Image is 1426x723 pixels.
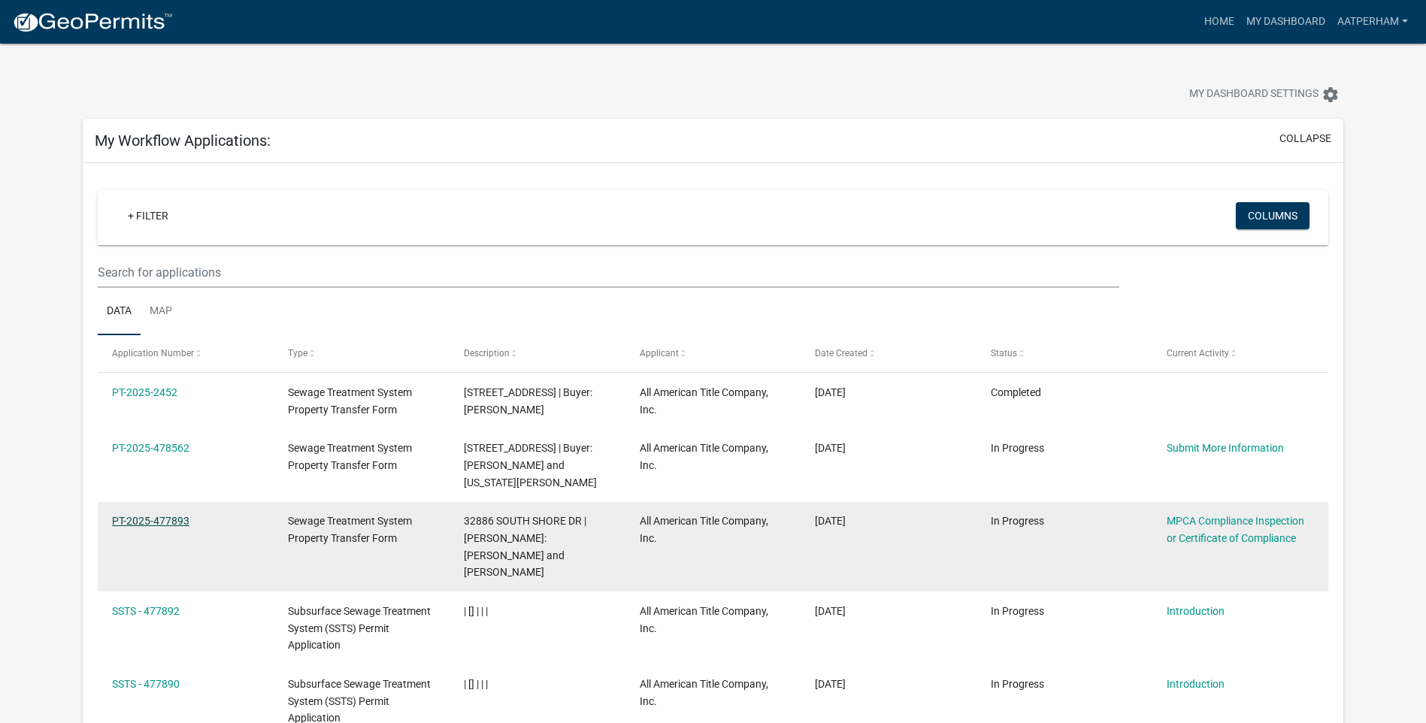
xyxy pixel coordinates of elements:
a: SSTS - 477890 [112,678,180,690]
span: 09/15/2025 [815,386,846,398]
span: Completed [991,386,1041,398]
span: 41121 429TH ST | Buyer: Michael L. Nundahl and Virginia A. Nundahl [464,442,597,489]
span: | [] | | | [464,605,488,617]
span: Subsurface Sewage Treatment System (SSTS) Permit Application [288,605,431,652]
a: Submit More Information [1167,442,1284,454]
a: Introduction [1167,605,1225,617]
span: All American Title Company, Inc. [640,605,768,634]
span: 09/15/2025 [815,442,846,454]
a: Introduction [1167,678,1225,690]
span: 09/12/2025 [815,605,846,617]
span: Status [991,348,1017,358]
a: PT-2025-478562 [112,442,189,454]
span: 32886 SOUTH SHORE DR | Buyer: Philip Stoll and Joseph Stoll [464,515,586,578]
span: 26505 485TH ST | Buyer: Joseph Hanson [464,386,592,416]
button: collapse [1279,131,1331,147]
button: Columns [1236,202,1309,229]
a: + Filter [116,202,180,229]
input: Search for applications [98,257,1119,288]
a: My Dashboard [1240,8,1331,36]
span: Date Created [815,348,867,358]
span: Sewage Treatment System Property Transfer Form [288,442,412,471]
span: My Dashboard Settings [1189,86,1319,104]
span: In Progress [991,605,1044,617]
span: Type [288,348,307,358]
span: Current Activity [1167,348,1229,358]
a: MPCA Compliance Inspection or Certificate of Compliance [1167,515,1304,544]
a: Map [141,288,181,336]
span: In Progress [991,442,1044,454]
datatable-header-cell: Application Number [98,335,274,371]
span: All American Title Company, Inc. [640,515,768,544]
span: Applicant [640,348,679,358]
span: 09/12/2025 [815,515,846,527]
a: PT-2025-2452 [112,386,177,398]
span: Sewage Treatment System Property Transfer Form [288,515,412,544]
datatable-header-cell: Applicant [625,335,801,371]
span: All American Title Company, Inc. [640,442,768,471]
a: Home [1198,8,1240,36]
datatable-header-cell: Current Activity [1152,335,1328,371]
span: | [] | | | [464,678,488,690]
a: PT-2025-477893 [112,515,189,527]
span: In Progress [991,515,1044,527]
span: Application Number [112,348,194,358]
a: Data [98,288,141,336]
span: All American Title Company, Inc. [640,386,768,416]
span: 09/12/2025 [815,678,846,690]
datatable-header-cell: Status [976,335,1152,371]
a: SSTS - 477892 [112,605,180,617]
datatable-header-cell: Type [274,335,450,371]
span: Sewage Treatment System Property Transfer Form [288,386,412,416]
button: My Dashboard Settingssettings [1177,80,1352,109]
a: AATPerham [1331,8,1414,36]
h5: My Workflow Applications: [95,132,271,150]
span: Description [464,348,510,358]
i: settings [1322,86,1340,104]
span: All American Title Company, Inc. [640,678,768,707]
datatable-header-cell: Date Created [801,335,976,371]
datatable-header-cell: Description [450,335,625,371]
span: In Progress [991,678,1044,690]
